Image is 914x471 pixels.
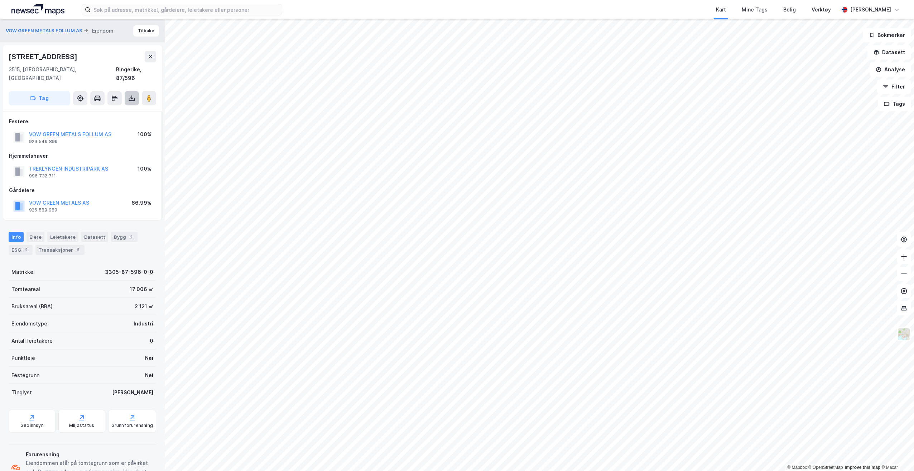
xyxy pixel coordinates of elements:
[27,232,44,242] div: Eiere
[845,465,880,470] a: Improve this map
[35,245,85,255] div: Transaksjoner
[20,423,44,428] div: Geoinnsyn
[145,354,153,362] div: Nei
[47,232,78,242] div: Leietakere
[716,5,726,14] div: Kart
[878,437,914,471] div: Kontrollprogram for chat
[145,371,153,380] div: Nei
[11,4,64,15] img: logo.a4113a55bc3d86da70a041830d287a7e.svg
[878,97,911,111] button: Tags
[105,268,153,276] div: 3305-87-596-0-0
[92,27,114,35] div: Eiendom
[74,246,82,253] div: 6
[135,302,153,311] div: 2 121 ㎡
[6,27,84,34] button: VOW GREEN METALS FOLLUM AS
[130,285,153,294] div: 17 006 ㎡
[863,28,911,42] button: Bokmerker
[9,117,156,126] div: Festere
[11,388,32,397] div: Tinglyst
[11,354,35,362] div: Punktleie
[116,65,156,82] div: Ringerike, 87/596
[131,199,151,207] div: 66.99%
[11,319,47,328] div: Eiendomstype
[11,302,53,311] div: Bruksareal (BRA)
[138,130,151,139] div: 100%
[29,207,57,213] div: 926 589 989
[29,139,58,144] div: 929 549 899
[111,232,138,242] div: Bygg
[81,232,108,242] div: Datasett
[878,437,914,471] iframe: Chat Widget
[9,245,33,255] div: ESG
[23,246,30,253] div: 2
[134,319,153,328] div: Industri
[150,337,153,345] div: 0
[808,465,843,470] a: OpenStreetMap
[9,232,24,242] div: Info
[9,91,70,105] button: Tag
[11,285,40,294] div: Tomteareal
[870,62,911,77] button: Analyse
[897,327,911,341] img: Z
[9,51,79,62] div: [STREET_ADDRESS]
[11,268,35,276] div: Matrikkel
[69,423,94,428] div: Miljøstatus
[9,65,116,82] div: 3515, [GEOGRAPHIC_DATA], [GEOGRAPHIC_DATA]
[29,173,56,179] div: 996 732 711
[867,45,911,60] button: Datasett
[9,186,156,195] div: Gårdeiere
[812,5,831,14] div: Verktøy
[26,450,153,459] div: Forurensning
[111,423,153,428] div: Grunnforurensning
[850,5,891,14] div: [PERSON_NAME]
[877,80,911,94] button: Filter
[9,152,156,160] div: Hjemmelshaver
[112,388,153,397] div: [PERSON_NAME]
[742,5,768,14] div: Mine Tags
[128,233,135,241] div: 2
[133,25,159,37] button: Tilbake
[91,4,282,15] input: Søk på adresse, matrikkel, gårdeiere, leietakere eller personer
[11,337,53,345] div: Antall leietakere
[783,5,796,14] div: Bolig
[138,165,151,173] div: 100%
[787,465,807,470] a: Mapbox
[11,371,39,380] div: Festegrunn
